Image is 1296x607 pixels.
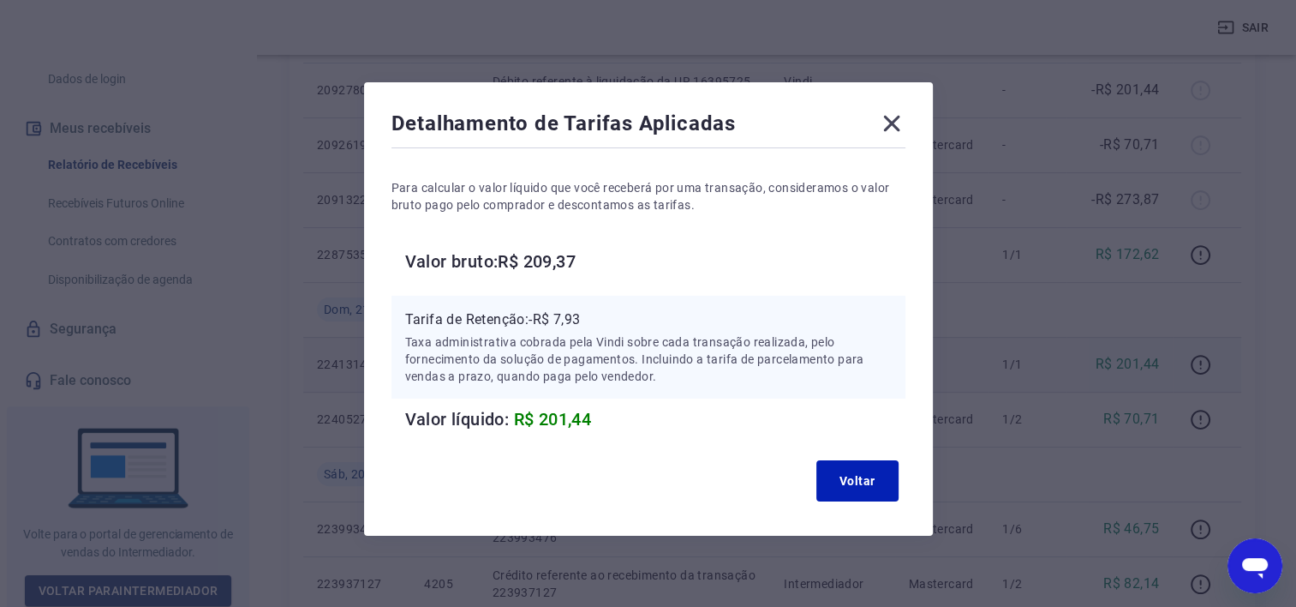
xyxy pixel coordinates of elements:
iframe: Botão para abrir a janela de mensagens, conversa em andamento [1227,538,1282,593]
p: Taxa administrativa cobrada pela Vindi sobre cada transação realizada, pelo fornecimento da soluç... [405,334,892,385]
span: R$ 201,44 [514,409,592,430]
p: Tarifa de Retenção: -R$ 7,93 [405,310,892,330]
button: Voltar [816,460,899,502]
h6: Valor bruto: R$ 209,37 [405,248,905,275]
h6: Valor líquido: [405,406,905,433]
p: Para calcular o valor líquido que você receberá por uma transação, consideramos o valor bruto pag... [391,179,905,213]
div: Detalhamento de Tarifas Aplicadas [391,110,905,144]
